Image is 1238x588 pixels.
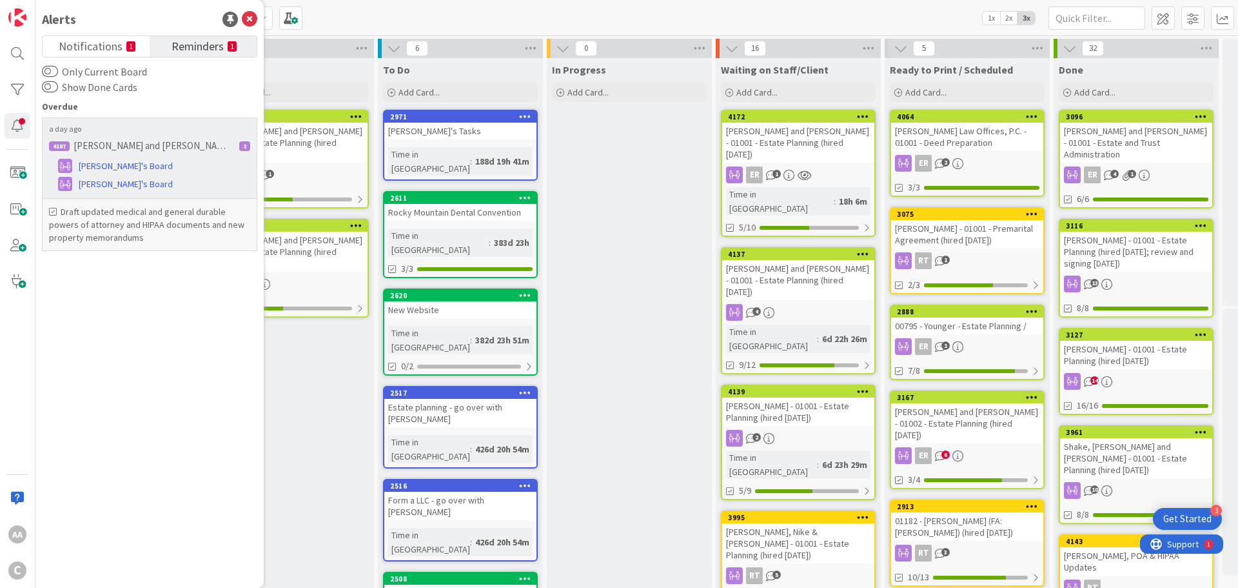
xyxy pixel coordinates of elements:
[49,125,250,134] p: a day ago
[941,256,950,264] span: 1
[384,111,536,139] div: 2971[PERSON_NAME]'s Tasks
[215,167,368,183] div: ER
[819,458,870,472] div: 6d 23h 29m
[383,479,538,562] a: 2516Form a LLC - go over with [PERSON_NAME]Time in [GEOGRAPHIC_DATA]:426d 20h 54m
[74,140,231,152] p: [PERSON_NAME] and [PERSON_NAME] - 01001 - Estate Planning (hired [DATE])
[384,290,536,318] div: 2620New Website
[575,41,597,56] span: 0
[384,192,536,221] div: 2611Rocky Mountain Dental Convention
[398,86,440,98] span: Add Card...
[42,81,58,94] button: Show Done Cards
[1084,167,1101,183] div: ER
[941,548,950,556] span: 3
[721,63,829,76] span: Waiting on Staff/Client
[266,170,274,178] span: 1
[908,571,929,584] span: 10/13
[390,291,536,300] div: 2620
[221,221,368,230] div: 4187
[1210,505,1222,516] div: 3
[470,535,472,549] span: :
[27,2,59,17] span: Support
[1066,221,1212,230] div: 3116
[752,307,761,316] span: 4
[819,332,870,346] div: 6d 22h 26m
[728,112,874,121] div: 4172
[384,480,536,492] div: 2516
[384,301,536,318] div: New Website
[401,262,413,276] span: 3/3
[552,63,606,76] span: In Progress
[1077,301,1089,315] span: 8/8
[817,458,819,472] span: :
[891,545,1043,562] div: RT
[67,5,70,15] div: 1
[1000,12,1017,25] span: 2x
[744,41,766,56] span: 16
[897,393,1043,402] div: 3167
[836,194,870,208] div: 18h 6m
[1060,547,1212,576] div: [PERSON_NAME], POA & HIPAA Updates
[908,364,920,378] span: 7/8
[721,110,876,237] a: 4172[PERSON_NAME] and [PERSON_NAME] - 01001 - Estate Planning (hired [DATE])ERTime in [GEOGRAPHIC...
[384,204,536,221] div: Rocky Mountain Dental Convention
[728,250,874,259] div: 4137
[8,8,26,26] img: Visit kanbanzone.com
[384,480,536,520] div: 2516Form a LLC - go over with [PERSON_NAME]
[390,574,536,583] div: 2508
[390,482,536,491] div: 2516
[891,123,1043,151] div: [PERSON_NAME] Law Offices, P.C. - 01001 - Deed Preparation
[915,545,932,562] div: RT
[390,112,536,121] div: 2971
[913,41,935,56] span: 5
[1060,220,1212,272] div: 3116[PERSON_NAME] - 01001 - Estate Planning (hired [DATE]; review and signing [DATE])
[384,123,536,139] div: [PERSON_NAME]'s Tasks
[221,112,368,121] div: 3044
[891,208,1043,220] div: 3075
[215,111,368,163] div: 3044[PERSON_NAME] and [PERSON_NAME] - 01001 - Estate Planning (hired [DATE])
[126,41,135,52] small: 1
[215,232,368,272] div: [PERSON_NAME] and [PERSON_NAME] - 01001 - Estate Planning (hired [DATE])
[736,86,778,98] span: Add Card...
[891,318,1043,334] div: 00795 - Younger - Estate Planning /
[722,398,874,426] div: [PERSON_NAME] - 01001 - Estate Planning (hired [DATE])
[42,101,257,112] h4: Overdue
[383,289,538,376] a: 2620New WebsiteTime in [GEOGRAPHIC_DATA]:382d 23h 51m0/2
[1048,6,1145,30] input: Quick Filter...
[384,573,536,585] div: 2508
[1066,112,1212,121] div: 3096
[890,500,1045,587] a: 291301182 - [PERSON_NAME] (FA: [PERSON_NAME]) (hired [DATE])RT10/13
[722,123,874,163] div: [PERSON_NAME] and [PERSON_NAME] - 01001 - Estate Planning (hired [DATE])
[1059,328,1213,415] a: 3127[PERSON_NAME] - 01001 - Estate Planning (hired [DATE])16/16
[1074,86,1115,98] span: Add Card...
[1060,220,1212,232] div: 3116
[722,567,874,584] div: RT
[214,219,369,318] a: 4187[PERSON_NAME] and [PERSON_NAME] - 01001 - Estate Planning (hired [DATE])ER1/3
[905,86,947,98] span: Add Card...
[817,332,819,346] span: :
[470,442,472,456] span: :
[834,194,836,208] span: :
[470,154,472,168] span: :
[567,86,609,98] span: Add Card...
[1060,341,1212,369] div: [PERSON_NAME] - 01001 - Estate Planning (hired [DATE])
[1059,219,1213,318] a: 3116[PERSON_NAME] - 01001 - Estate Planning (hired [DATE]; review and signing [DATE])8/8
[388,228,489,257] div: Time in [GEOGRAPHIC_DATA]
[891,512,1043,541] div: 01182 - [PERSON_NAME] (FA: [PERSON_NAME]) (hired [DATE])
[746,167,763,183] div: ER
[228,41,237,52] small: 1
[79,159,173,173] span: [PERSON_NAME]'s Board
[472,154,533,168] div: 188d 19h 41m
[722,512,874,563] div: 3995[PERSON_NAME], Nike & [PERSON_NAME] - 01001 - Estate Planning (hired [DATE])
[915,155,932,172] div: ER
[388,326,470,354] div: Time in [GEOGRAPHIC_DATA]
[1059,110,1213,208] a: 3096[PERSON_NAME] and [PERSON_NAME] - 01001 - Estate and Trust AdministrationER6/6
[891,403,1043,443] div: [PERSON_NAME] and [PERSON_NAME] - 01002 - Estate Planning (hired [DATE])
[383,110,538,181] a: 2971[PERSON_NAME]'s TasksTime in [GEOGRAPHIC_DATA]:188d 19h 41m
[746,567,763,584] div: RT
[472,442,533,456] div: 426d 20h 54m
[890,110,1045,197] a: 4064[PERSON_NAME] Law Offices, P.C. - 01001 - Deed PreparationER3/3
[1060,111,1212,123] div: 3096
[383,63,410,76] span: To Do
[472,333,533,347] div: 382d 23h 51m
[1060,536,1212,576] div: 4143[PERSON_NAME], POA & HIPAA Updates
